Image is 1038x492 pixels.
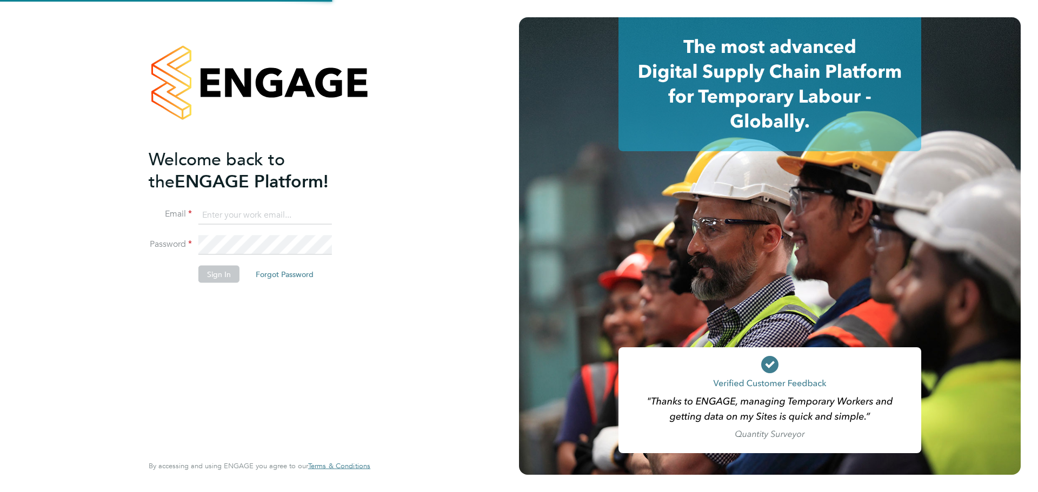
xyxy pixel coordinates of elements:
span: Welcome back to the [149,149,285,192]
button: Forgot Password [247,266,322,283]
label: Email [149,208,192,220]
a: Terms & Conditions [308,462,370,470]
h2: ENGAGE Platform! [149,148,360,192]
input: Enter your work email... [198,205,332,225]
label: Password [149,239,192,250]
span: By accessing and using ENGAGE you agree to our [149,461,370,470]
button: Sign In [198,266,239,283]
